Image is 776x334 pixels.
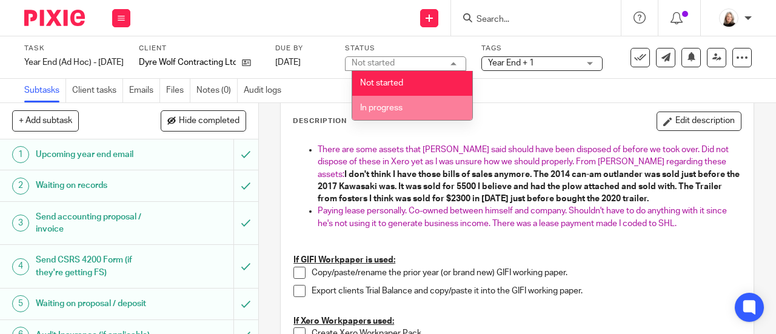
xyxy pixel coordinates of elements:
[275,44,330,53] label: Due by
[139,56,236,68] p: Dyre Wolf Contracting Ltd.
[196,79,238,102] a: Notes (0)
[488,59,534,67] span: Year End + 1
[36,145,159,164] h1: Upcoming year end email
[24,79,66,102] a: Subtasks
[719,8,738,28] img: Screenshot%202023-11-02%20134555.png
[12,110,79,131] button: + Add subtask
[36,295,159,313] h1: Waiting on proposal / deposit
[24,10,85,26] img: Pixie
[36,176,159,195] h1: Waiting on records
[166,79,190,102] a: Files
[12,178,29,195] div: 2
[24,56,124,68] div: Year End (Ad Hoc) - July 2025
[293,116,347,126] p: Description
[312,267,741,279] p: Copy/paste/rename the prior year (or brand new) GIFI working paper.
[318,145,731,179] span: There are some assets that [PERSON_NAME] said should have been disposed of before we took over. D...
[318,170,741,204] strong: I don't think I have those bills of sales anymore. The 2014 can-am outlander was sold just before...
[24,44,124,53] label: Task
[161,110,246,131] button: Hide completed
[12,295,29,312] div: 5
[481,44,603,53] label: Tags
[293,317,394,326] u: If Xero Workpapers used:
[244,79,287,102] a: Audit logs
[24,56,124,68] div: Year End (Ad Hoc) - [DATE]
[352,59,395,67] div: Not started
[657,112,741,131] button: Edit description
[360,104,403,112] span: In progress
[12,258,29,275] div: 4
[72,79,123,102] a: Client tasks
[12,215,29,232] div: 3
[12,146,29,163] div: 1
[275,58,301,67] span: [DATE]
[293,256,395,264] u: If GIFI Workpaper is used:
[312,285,741,297] p: Export clients Trial Balance and copy/paste it into the GIFI working paper.
[139,44,260,53] label: Client
[475,15,584,25] input: Search
[36,208,159,239] h1: Send accounting proposal / invoice
[345,44,466,53] label: Status
[179,116,239,126] span: Hide completed
[318,207,729,227] span: Paying lease personally. Co-owned between himself and company. Shouldn't have to do anything with...
[36,251,159,282] h1: Send CSRS 4200 Form (if they're getting FS)
[129,79,160,102] a: Emails
[360,79,403,87] span: Not started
